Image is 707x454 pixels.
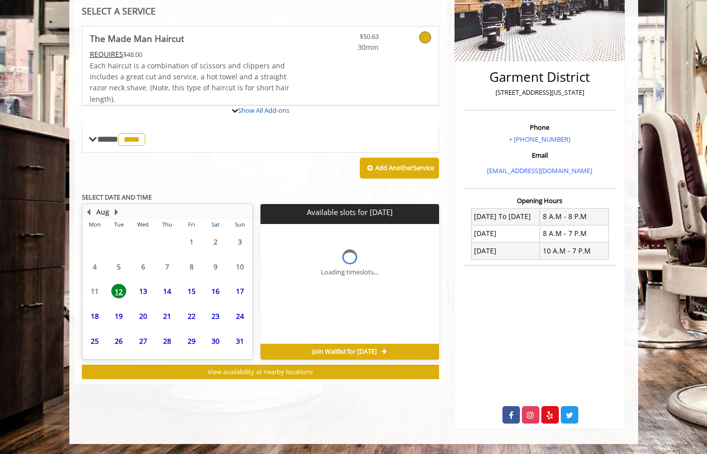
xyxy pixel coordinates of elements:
[107,220,131,229] th: Tue
[184,334,199,348] span: 29
[82,105,440,106] div: The Made Man Haircut Add-onS
[83,328,107,353] td: Select day25
[107,328,131,353] td: Select day26
[208,284,223,298] span: 16
[155,328,179,353] td: Select day28
[136,334,151,348] span: 27
[204,279,228,304] td: Select day16
[233,309,247,323] span: 24
[360,158,439,179] button: Add AnotherService
[471,208,540,225] td: [DATE] To [DATE]
[83,220,107,229] th: Mon
[107,304,131,329] td: Select day19
[184,309,199,323] span: 22
[312,348,377,356] span: Join Waitlist for [DATE]
[466,87,614,98] p: [STREET_ADDRESS][US_STATE]
[179,304,203,329] td: Select day22
[264,208,435,217] p: Available slots for [DATE]
[179,279,203,304] td: Select day15
[540,242,609,259] td: 10 A.M - 7 P.M
[204,328,228,353] td: Select day30
[160,309,175,323] span: 21
[204,304,228,329] td: Select day23
[83,304,107,329] td: Select day18
[179,328,203,353] td: Select day29
[540,225,609,242] td: 8 A.M - 7 P.M
[90,49,123,59] span: This service needs some Advance to be paid before we block your appointment
[90,49,290,60] div: $48.00
[131,304,155,329] td: Select day20
[466,70,614,84] h2: Garment District
[85,207,93,218] button: Previous Month
[82,6,440,16] div: SELECT A SERVICE
[131,328,155,353] td: Select day27
[179,220,203,229] th: Fri
[155,220,179,229] th: Thu
[136,284,151,298] span: 13
[208,334,223,348] span: 30
[160,284,175,298] span: 14
[155,304,179,329] td: Select day21
[238,106,289,115] a: Show All Add-ons
[228,304,252,329] td: Select day24
[463,197,616,204] h3: Opening Hours
[160,334,175,348] span: 28
[228,279,252,304] td: Select day17
[90,31,184,45] b: The Made Man Haircut
[90,61,289,104] span: Each haircut is a combination of scissors and clippers and includes a great cut and service, a ho...
[82,365,440,379] button: View availability at nearby locations
[320,26,379,53] a: $50.63
[228,220,252,229] th: Sun
[233,284,247,298] span: 17
[107,279,131,304] td: Select day12
[111,334,126,348] span: 26
[487,166,592,175] a: [EMAIL_ADDRESS][DOMAIN_NAME]
[375,163,434,172] b: Add Another Service
[131,279,155,304] td: Select day13
[113,207,121,218] button: Next Month
[540,208,609,225] td: 8 A.M - 8 P.M
[320,42,379,53] span: 30min
[87,334,102,348] span: 25
[136,309,151,323] span: 20
[131,220,155,229] th: Wed
[82,193,152,202] b: SELECT DATE AND TIME
[233,334,247,348] span: 31
[96,207,109,218] button: Aug
[321,267,378,277] div: Loading timeslots...
[87,309,102,323] span: 18
[155,279,179,304] td: Select day14
[184,284,199,298] span: 15
[471,225,540,242] td: [DATE]
[509,135,570,144] a: + [PHONE_NUMBER]
[111,284,126,298] span: 12
[466,152,614,159] h3: Email
[228,328,252,353] td: Select day31
[208,367,313,376] span: View availability at nearby locations
[111,309,126,323] span: 19
[471,242,540,259] td: [DATE]
[466,124,614,131] h3: Phone
[208,309,223,323] span: 23
[204,220,228,229] th: Sat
